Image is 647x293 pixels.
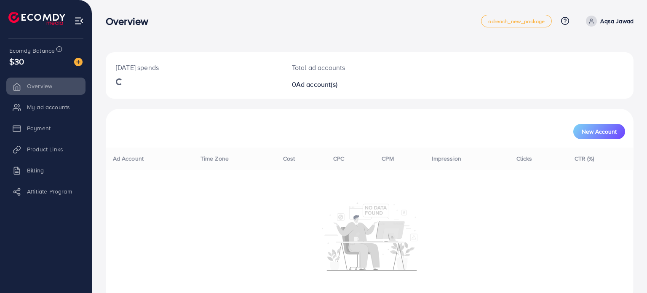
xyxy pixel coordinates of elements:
[74,16,84,26] img: menu
[116,62,272,73] p: [DATE] spends
[583,16,634,27] a: Aqsa Jawad
[582,129,617,134] span: New Account
[106,15,155,27] h3: Overview
[600,16,634,26] p: Aqsa Jawad
[292,62,404,73] p: Total ad accounts
[9,46,55,55] span: Ecomdy Balance
[488,19,545,24] span: adreach_new_package
[296,80,337,89] span: Ad account(s)
[8,12,65,25] img: logo
[74,58,83,66] img: image
[481,15,552,27] a: adreach_new_package
[292,81,404,89] h2: 0
[9,55,24,67] span: $30
[573,124,625,139] button: New Account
